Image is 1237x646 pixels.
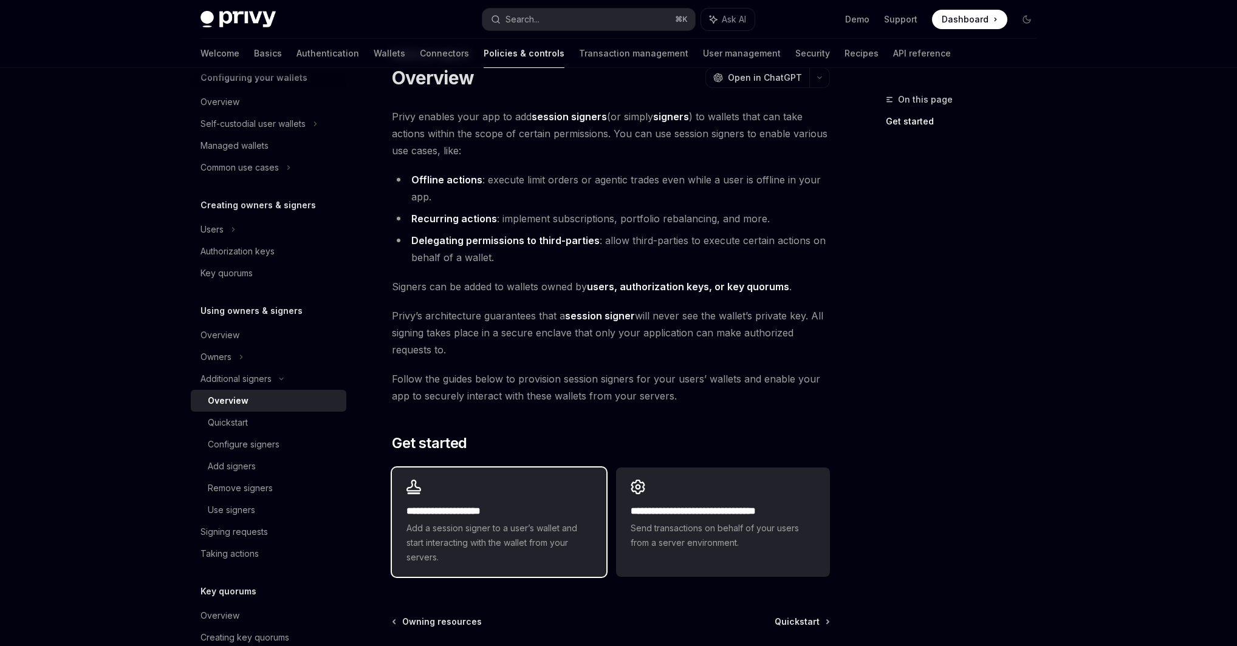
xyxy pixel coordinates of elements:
div: Managed wallets [200,138,269,153]
a: Use signers [191,499,346,521]
a: Recipes [845,39,879,68]
a: Transaction management [579,39,688,68]
div: Overview [208,393,248,408]
a: Welcome [200,39,239,68]
span: Quickstart [775,616,820,628]
span: Signers can be added to wallets owned by . [392,278,830,295]
strong: Offline actions [411,174,482,186]
li: : implement subscriptions, portfolio rebalancing, and more. [392,210,830,227]
a: Dashboard [932,10,1007,29]
div: Overview [200,328,239,342]
div: Use signers [208,503,255,517]
span: Open in ChatGPT [728,72,802,84]
span: ⌘ K [675,15,688,24]
a: Add signers [191,455,346,477]
button: Open in ChatGPT [705,67,809,88]
strong: Delegating permissions to third-parties [411,234,600,246]
a: Connectors [420,39,469,68]
a: Quickstart [775,616,829,628]
div: Add signers [208,459,256,474]
div: Self-custodial user wallets [200,117,306,131]
a: Support [884,13,917,25]
button: Toggle dark mode [1017,10,1037,29]
a: Taking actions [191,543,346,565]
div: Key quorums [200,266,253,280]
span: Privy’s architecture guarantees that a will never see the wallet’s private key. All signing takes... [392,307,830,358]
div: Common use cases [200,160,279,175]
a: Configure signers [191,433,346,455]
span: On this page [898,92,953,107]
a: Remove signers [191,477,346,499]
a: Get started [886,112,1046,131]
a: Security [795,39,830,68]
a: **** **** **** *****Add a session signer to a user’s wallet and start interacting with the wallet... [392,467,606,577]
span: Get started [392,433,467,453]
div: Creating key quorums [200,630,289,645]
h5: Key quorums [200,584,256,599]
li: : execute limit orders or agentic trades even while a user is offline in your app. [392,171,830,205]
span: Owning resources [402,616,482,628]
a: Authorization keys [191,240,346,262]
strong: Recurring actions [411,212,497,225]
div: Additional signers [200,372,272,386]
a: Authentication [296,39,359,68]
span: Privy enables your app to add (or simply ) to wallets that can take actions within the scope of c... [392,108,830,159]
div: Overview [200,608,239,623]
div: Configure signers [208,437,279,452]
button: Ask AI [701,8,755,30]
a: Quickstart [191,412,346,433]
a: Owning resources [393,616,482,628]
span: Dashboard [942,13,989,25]
div: Taking actions [200,546,259,561]
strong: session signers [532,110,607,123]
img: dark logo [200,11,276,28]
div: Users [200,222,224,237]
button: Search...⌘K [482,8,695,30]
a: Demo [845,13,869,25]
div: Remove signers [208,481,273,495]
a: Overview [191,91,346,113]
h5: Creating owners & signers [200,198,316,212]
a: Basics [254,39,282,68]
a: Overview [191,390,346,412]
a: Policies & controls [484,39,564,68]
h5: Using owners & signers [200,304,303,318]
a: Wallets [374,39,405,68]
span: Ask AI [722,13,746,25]
div: Owners [200,350,231,364]
a: API reference [893,39,951,68]
a: Key quorums [191,262,346,284]
a: Managed wallets [191,135,346,157]
span: Follow the guides below to provision session signers for your users’ wallets and enable your app ... [392,370,830,404]
div: Search... [505,12,540,27]
h1: Overview [392,67,474,89]
a: User management [703,39,781,68]
div: Authorization keys [200,244,275,259]
strong: session signer [565,310,635,322]
a: Overview [191,605,346,627]
a: users, authorization keys, or key quorums [587,280,789,293]
a: Overview [191,324,346,346]
li: : allow third-parties to execute certain actions on behalf of a wallet. [392,232,830,266]
div: Quickstart [208,415,248,430]
strong: signers [653,110,689,123]
a: Signing requests [191,521,346,543]
span: Add a session signer to a user’s wallet and start interacting with the wallet from your servers. [406,521,591,565]
span: Send transactions on behalf of your users from a server environment. [631,521,815,550]
div: Overview [200,95,239,109]
div: Signing requests [200,525,268,539]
